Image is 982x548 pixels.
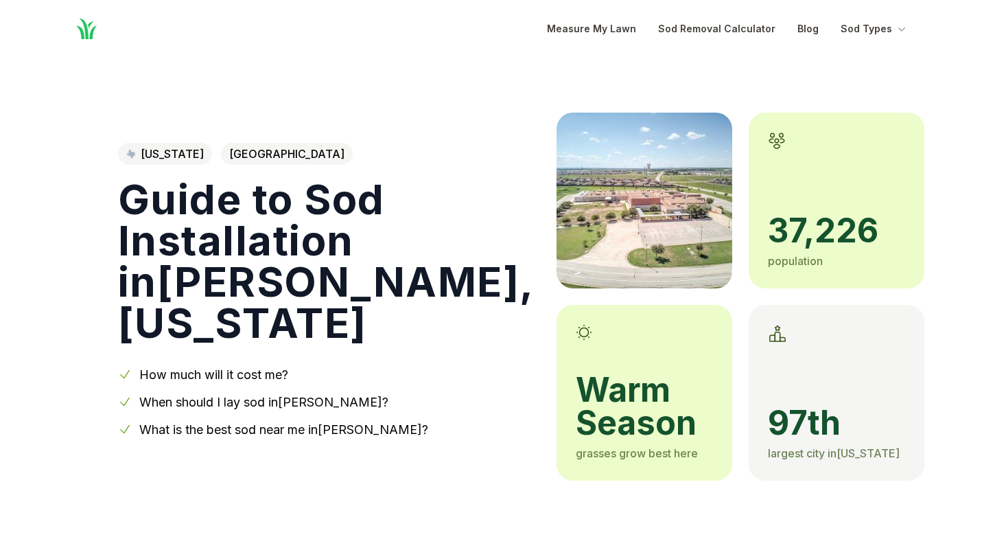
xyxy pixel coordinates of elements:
span: 37,226 [768,214,905,247]
a: [US_STATE] [118,143,212,165]
span: [GEOGRAPHIC_DATA] [221,143,353,165]
span: largest city in [US_STATE] [768,446,900,460]
a: Blog [797,21,819,37]
span: grasses grow best here [576,446,698,460]
img: A picture of Hutto [557,113,732,288]
button: Sod Types [841,21,909,37]
a: Sod Removal Calculator [658,21,775,37]
h1: Guide to Sod Installation in [PERSON_NAME] , [US_STATE] [118,179,535,343]
span: 97th [768,407,905,439]
a: What is the best sod near me in[PERSON_NAME]? [139,422,428,437]
a: How much will it cost me? [139,367,288,382]
img: Texas state outline [126,150,135,158]
a: Measure My Lawn [547,21,636,37]
span: warm season [576,374,713,439]
a: When should I lay sod in[PERSON_NAME]? [139,395,388,409]
span: population [768,254,823,268]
